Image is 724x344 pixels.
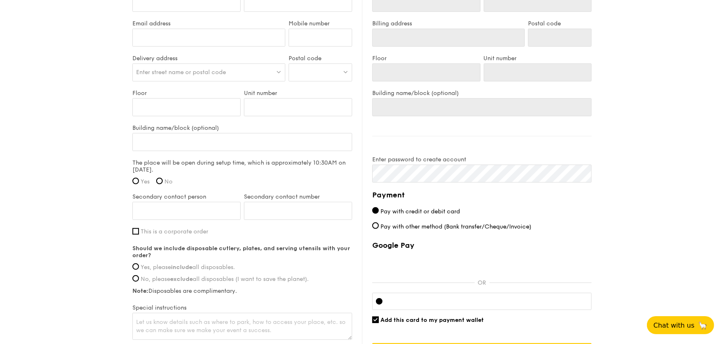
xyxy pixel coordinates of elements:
[132,178,139,184] input: Yes
[132,193,241,200] label: Secondary contact person
[389,298,588,305] iframe: Secure card payment input frame
[372,156,592,163] label: Enter password to create account
[372,189,592,201] h4: Payment
[132,287,352,294] label: Disposables are complimentary.
[164,178,173,185] span: No
[141,276,309,283] span: No, please all disposables (I want to save the planet).
[475,280,489,287] p: OR
[653,321,694,329] span: Chat with us
[698,321,708,330] span: 🦙
[132,304,352,311] label: Special instructions
[276,69,282,75] img: icon-dropdown.fa26e9f9.svg
[156,178,163,184] input: No
[132,245,350,259] strong: Should we include disposable cutlery, plates, and serving utensils with your order?
[132,124,352,131] label: Building name/block (optional)
[132,55,285,62] label: Delivery address
[141,228,208,235] span: This is a corporate order
[372,55,480,62] label: Floor
[372,222,379,229] input: Pay with other method (Bank transfer/Cheque/Invoice)
[141,178,150,185] span: Yes
[141,264,235,271] span: Yes, please all disposables.
[132,20,285,27] label: Email address
[244,90,352,97] label: Unit number
[372,255,592,273] iframe: Secure payment button frame
[132,275,139,282] input: No, pleaseexcludeall disposables (I want to save the planet).
[380,223,531,230] span: Pay with other method (Bank transfer/Cheque/Invoice)
[132,90,241,97] label: Floor
[289,20,352,27] label: Mobile number
[289,55,352,62] label: Postal code
[244,193,352,200] label: Secondary contact number
[343,69,348,75] img: icon-dropdown.fa26e9f9.svg
[132,228,139,235] input: This is a corporate order
[372,207,379,214] input: Pay with credit or debit card
[136,69,226,76] span: Enter street name or postal code
[132,159,352,173] label: The place will be open during setup time, which is approximately 10:30AM on [DATE].
[380,317,484,324] span: Add this card to my payment wallet
[647,316,714,334] button: Chat with us🦙
[170,276,193,283] strong: exclude
[372,241,592,250] label: Google Pay
[132,287,148,294] strong: Note:
[372,20,525,27] label: Billing address
[484,55,592,62] label: Unit number
[528,20,592,27] label: Postal code
[372,90,592,97] label: Building name/block (optional)
[171,264,192,271] strong: include
[380,208,460,215] span: Pay with credit or debit card
[132,263,139,270] input: Yes, pleaseincludeall disposables.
